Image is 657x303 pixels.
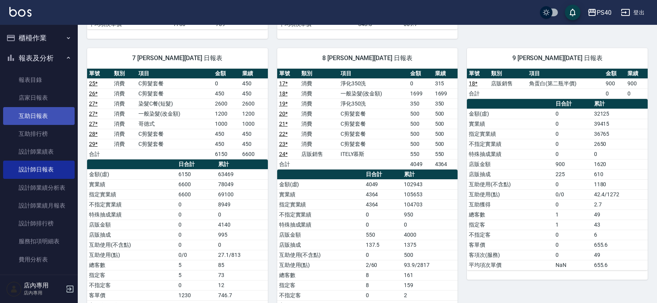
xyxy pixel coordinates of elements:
td: 995 [216,230,268,240]
th: 金額 [408,69,433,79]
td: 4049 [408,159,433,169]
td: 42.4/1272 [592,189,648,199]
td: 350 [433,99,458,109]
td: 93.9/2817 [402,260,458,270]
td: 36765 [592,129,648,139]
td: 淨化350洗 [339,99,408,109]
td: 平均項次單價 [467,260,554,270]
td: 消費 [112,78,137,88]
td: 6 [592,230,648,240]
td: C剪髮套餐 [136,88,213,99]
td: 0 [626,88,648,99]
th: 累計 [592,99,648,109]
td: 5 [176,260,216,270]
th: 項目 [136,69,213,79]
div: PS40 [597,8,612,17]
td: 0 [216,240,268,250]
td: 店販金額 [87,220,176,230]
td: 225 [554,169,592,179]
table: a dense table [87,69,268,159]
td: 0 [364,220,402,230]
a: 互助排行榜 [3,125,75,143]
td: 0 [176,240,216,250]
button: 報表及分析 [3,48,75,68]
a: 設計師業績分析表 [3,179,75,197]
p: 店內專用 [24,289,63,296]
td: 69100 [216,189,268,199]
td: 特殊抽成業績 [87,210,176,220]
td: 450 [213,139,240,149]
td: 0 [554,230,592,240]
td: 不指定客 [467,230,554,240]
td: 1699 [408,88,433,99]
td: 900 [604,78,626,88]
td: 0 [604,88,626,99]
td: 610 [592,169,648,179]
td: 金額(虛) [87,169,176,179]
td: 指定客 [87,270,176,280]
td: 0 [216,210,268,220]
td: 消費 [299,139,338,149]
td: 店販抽成 [87,230,176,240]
span: 9 [PERSON_NAME][DATE] 日報表 [476,54,638,62]
td: 0 [554,199,592,210]
td: 特殊抽成業績 [467,149,554,159]
td: 0 [554,129,592,139]
td: 4364 [433,159,458,169]
td: 450 [240,78,267,88]
td: 總客數 [467,210,554,220]
td: 2 [402,290,458,300]
td: 指定實業績 [87,189,176,199]
td: 0 [364,250,402,260]
th: 業績 [433,69,458,79]
td: 4140 [216,220,268,230]
th: 類別 [489,69,527,79]
td: 6150 [213,149,240,159]
img: Logo [9,7,31,17]
td: 0 [213,78,240,88]
td: 746.7 [216,290,268,300]
td: 合計 [467,88,489,99]
td: 6150 [176,169,216,179]
td: 500 [408,129,433,139]
td: 指定客 [277,280,364,290]
td: 6600 [176,189,216,199]
td: C剪髮套餐 [136,78,213,88]
td: 指定客 [467,220,554,230]
th: 項目 [527,69,603,79]
td: 655.6 [592,240,648,250]
td: 0 [176,210,216,220]
td: 2600 [213,99,240,109]
td: 6600 [240,149,267,159]
td: 金額(虛) [277,179,364,189]
td: 450 [213,129,240,139]
td: 500 [408,109,433,119]
th: 類別 [299,69,338,79]
th: 金額 [604,69,626,79]
td: 0 [176,280,216,290]
th: 累計 [216,159,268,170]
td: 0 [364,290,402,300]
th: 單號 [277,69,300,79]
td: 500 [433,109,458,119]
a: 設計師業績月報表 [3,197,75,215]
td: 4000 [402,230,458,240]
td: 2.7 [592,199,648,210]
th: 項目 [339,69,408,79]
button: PS40 [584,5,615,21]
td: ITELY慕斯 [339,149,408,159]
span: 7 [PERSON_NAME][DATE] 日報表 [96,54,259,62]
td: 一般染髮(改金額) [136,109,213,119]
td: 0 [408,78,433,88]
td: 104703 [402,199,458,210]
button: 登出 [618,5,648,20]
button: 客戶管理 [3,272,75,292]
td: 900 [554,159,592,169]
td: 315 [433,78,458,88]
td: 實業績 [277,189,364,199]
td: 不指定實業績 [87,199,176,210]
td: 互助獲得 [467,199,554,210]
th: 累計 [402,170,458,180]
td: 0 [554,179,592,189]
td: C剪髮套餐 [339,139,408,149]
